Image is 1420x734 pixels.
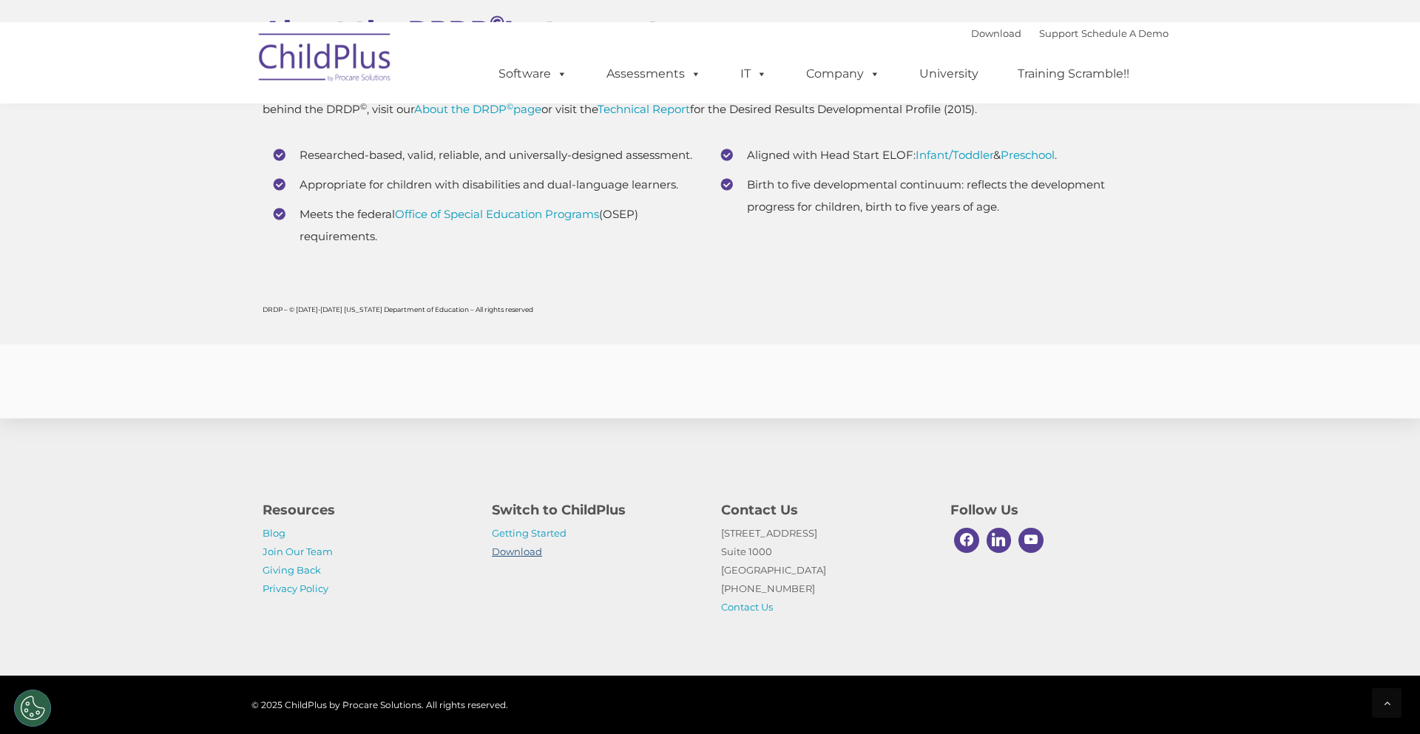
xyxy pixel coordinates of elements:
a: Infant/Toddler [916,148,993,162]
font: | [971,27,1169,39]
a: Facebook [950,524,983,557]
h4: Resources [263,500,470,520]
a: Office of Special Education Programs [395,207,599,221]
a: Blog [263,527,285,539]
button: Cookies Settings [14,690,51,727]
a: Training Scramble!! [1003,59,1144,89]
a: Technical Report [598,102,690,116]
sup: © [490,11,504,35]
h4: Switch to ChildPlus [492,500,699,520]
li: Meets the federal (OSEP) requirements. [274,203,699,248]
li: Birth to five developmental continuum: reflects the development progress for children, birth to f... [721,174,1146,218]
iframe: Chat Widget [1346,663,1420,734]
a: Contact Us [721,601,773,613]
a: About the DRDP©page [414,102,541,116]
a: Linkedin [983,524,1015,557]
a: Company [791,59,895,89]
a: Privacy Policy [263,582,328,594]
a: University [905,59,993,89]
h4: Contact Us [721,500,928,520]
a: Assessments [592,59,716,89]
img: ChildPlus by Procare Solutions [251,23,399,97]
sup: © [507,101,513,112]
li: Researched-based, valid, reliable, and universally-designed assessment. [274,144,699,166]
h4: Follow Us [950,500,1157,520]
span: DRDP – © [DATE]-[DATE] [US_STATE] Department of Education – All rights reserved [263,305,533,313]
a: Download [971,27,1021,39]
a: Preschool [1001,148,1055,162]
p: [STREET_ADDRESS] Suite 1000 [GEOGRAPHIC_DATA] [PHONE_NUMBER] [721,524,928,616]
a: Download [492,546,542,557]
a: Giving Back [263,564,321,576]
span: About the DRDP Instrument [263,14,660,46]
li: Appropriate for children with disabilities and dual-language learners. [274,174,699,196]
a: Schedule A Demo [1081,27,1169,39]
a: Support [1039,27,1078,39]
span: © 2025 ChildPlus by Procare Solutions. All rights reserved. [251,699,508,710]
li: Aligned with Head Start ELOF: & . [721,144,1146,166]
a: Software [484,59,582,89]
a: Getting Started [492,527,567,539]
sup: © [360,101,367,112]
a: Youtube [1015,524,1047,557]
a: Join Our Team [263,546,333,557]
a: IT [726,59,782,89]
